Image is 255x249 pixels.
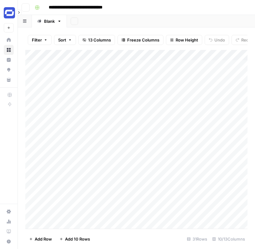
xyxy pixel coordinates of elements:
a: Learning Hub [4,227,14,237]
a: Opportunities [4,65,14,75]
span: 13 Columns [88,37,111,43]
button: Sort [54,35,76,45]
span: Redo [241,37,251,43]
a: Your Data [4,75,14,85]
a: Insights [4,55,14,65]
button: Add 10 Rows [56,234,94,244]
button: Help + Support [4,237,14,247]
div: 31 Rows [184,234,210,244]
span: Freeze Columns [127,37,159,43]
a: Settings [4,207,14,217]
span: Filter [32,37,42,43]
button: Workspace: Synthesia [4,5,14,21]
a: Browse [4,45,14,55]
div: 10/13 Columns [210,234,247,244]
span: Undo [214,37,225,43]
span: Add Row [35,236,52,242]
a: Usage [4,217,14,227]
button: Undo [205,35,229,45]
a: Blank [32,15,67,27]
button: 13 Columns [78,35,115,45]
img: Synthesia Logo [4,7,15,18]
a: Home [4,35,14,45]
button: Add Row [25,234,56,244]
div: Blank [44,18,55,24]
span: Sort [58,37,66,43]
button: Row Height [166,35,202,45]
button: Freeze Columns [117,35,163,45]
button: Filter [28,35,52,45]
span: Row Height [176,37,198,43]
span: Add 10 Rows [65,236,90,242]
